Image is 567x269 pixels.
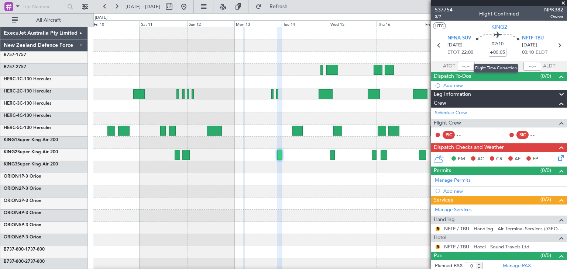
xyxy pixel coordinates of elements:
span: HERC-5 [4,126,20,130]
a: ORION5P-3 Orion [4,223,41,227]
span: NPK382 [544,6,563,14]
span: Hotel [434,234,446,242]
span: KING2 [4,150,17,154]
a: KING3Super King Air 200 [4,162,58,167]
div: - - [457,132,473,138]
span: ORION5 [4,223,21,227]
span: ORION6 [4,235,21,240]
div: [DATE] [95,15,107,21]
button: R [436,245,440,249]
a: ORION6P-3 Orion [4,235,41,240]
span: All Aircraft [19,18,78,23]
span: FP [533,156,538,163]
span: B757-2 [4,65,18,69]
a: Schedule Crew [435,109,467,117]
a: HERC-1C-130 Hercules [4,77,51,81]
span: HERC-3 [4,101,20,106]
a: B757-2757 [4,65,26,69]
span: ORION4 [4,211,21,215]
span: AF [515,156,520,163]
span: Owner [544,14,563,20]
a: B757-1757 [4,53,26,57]
span: Handling [434,216,455,224]
span: HERC-2 [4,89,20,94]
span: (0/0) [540,72,551,80]
span: Permits [434,167,451,175]
span: (0/0) [540,167,551,174]
input: Trip Number [23,1,65,12]
div: Tue 14 [282,20,329,27]
a: ORION1P-3 Orion [4,174,41,179]
span: 3/7 [435,14,453,20]
div: Mon 13 [234,20,282,27]
span: ELDT [536,49,547,56]
span: NFTF TBU [522,35,544,42]
span: 22:00 [461,49,473,56]
span: B737-800-2 [4,259,28,264]
a: Manage Services [435,206,472,214]
input: --:-- [457,62,475,71]
div: Flight Confirmed [479,10,519,18]
span: Services [434,196,453,205]
div: SIC [516,131,529,139]
a: Manage Permits [435,177,471,184]
span: B757-1 [4,53,18,57]
button: R [436,227,440,231]
a: ORION3P-3 Orion [4,199,41,203]
span: ORION2 [4,186,21,191]
span: Dispatch To-Dos [434,72,471,81]
div: Sat 11 [140,20,187,27]
span: Refresh [263,4,294,9]
a: HERC-3C-130 Hercules [4,101,51,106]
span: Crew [434,99,446,108]
span: HERC-4 [4,113,20,118]
span: HERC-1 [4,77,20,81]
span: NFNA SUV [447,35,471,42]
span: CR [496,156,502,163]
a: NFTF / TBU - Hotel - Sound Travels Ltd [444,244,529,250]
a: KING2Super King Air 200 [4,150,58,154]
a: B737-800-2737-800 [4,259,45,264]
div: Fri 17 [424,20,471,27]
span: Pax [434,252,442,260]
span: ORION3 [4,199,21,203]
span: ALDT [543,63,555,70]
a: KING1Super King Air 200 [4,138,58,142]
div: Sun 12 [187,20,234,27]
div: Add new [443,188,563,194]
span: Leg Information [434,90,471,99]
div: PIC [443,131,455,139]
span: ORION1 [4,174,21,179]
span: (0/0) [540,252,551,259]
span: ATOT [443,63,455,70]
a: HERC-2C-130 Hercules [4,89,51,94]
div: Thu 16 [377,20,424,27]
span: AC [477,156,484,163]
a: NFTF / TBU - Handling - Air Terminal Services ([GEOGRAPHIC_DATA]) NFTF [444,226,563,232]
div: Fri 10 [92,20,140,27]
span: ETOT [447,49,460,56]
a: ORION2P-3 Orion [4,186,41,191]
span: [DATE] [522,42,537,49]
a: HERC-5C-130 Hercules [4,126,51,130]
span: (0/2) [540,196,551,203]
a: B737-800-1737-800 [4,247,45,252]
span: B737-800-1 [4,247,28,252]
span: KING1 [4,138,17,142]
div: Flight Time Correction [474,64,518,73]
a: HERC-4C-130 Hercules [4,113,51,118]
button: Refresh [252,1,296,13]
div: Add new [443,82,563,88]
span: KING3 [4,162,17,167]
span: 537754 [435,6,453,14]
span: Flight Crew [434,119,461,127]
span: PM [458,156,465,163]
span: 02:10 [492,41,504,48]
a: ORION4P-3 Orion [4,211,41,215]
span: 00:10 [522,49,534,56]
span: Dispatch Checks and Weather [434,143,504,152]
span: [DATE] - [DATE] [126,3,160,10]
div: - - [530,132,547,138]
span: KING2 [491,23,507,31]
span: [DATE] [447,42,463,49]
